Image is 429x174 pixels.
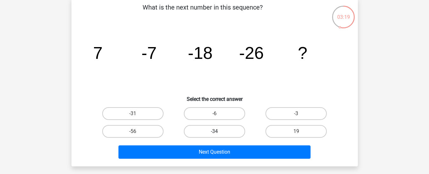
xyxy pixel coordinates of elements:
h6: Select the correct answer [82,91,348,102]
label: 19 [265,125,327,138]
tspan: -7 [141,43,157,62]
label: -56 [102,125,164,138]
tspan: ? [298,43,307,62]
div: 03:19 [332,5,355,21]
label: -31 [102,107,164,120]
tspan: -26 [239,43,264,62]
tspan: 7 [93,43,103,62]
p: What is the next number in this sequence? [82,3,324,22]
tspan: -18 [188,43,212,62]
label: -3 [265,107,327,120]
button: Next Question [118,145,311,159]
label: -34 [184,125,245,138]
label: -6 [184,107,245,120]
